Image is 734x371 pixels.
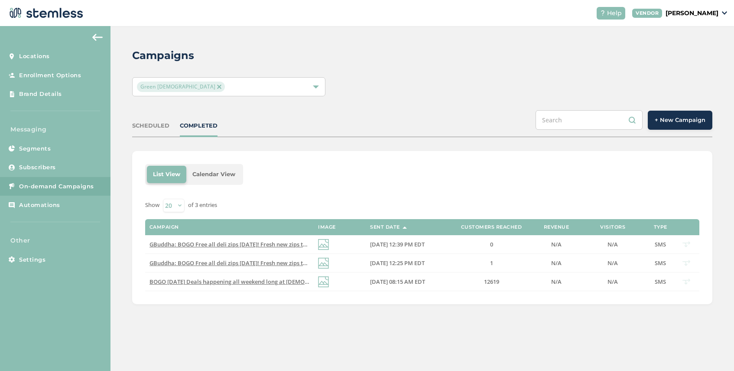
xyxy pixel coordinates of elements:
[370,241,444,248] label: 10/03/2025 12:39 PM EDT
[19,144,51,153] span: Segments
[149,224,179,230] label: Campaign
[607,278,618,286] span: N/A
[370,240,425,248] span: [DATE] 12:39 PM EDT
[452,259,530,267] label: 1
[722,11,727,15] img: icon_down-arrow-small-66adaf34.svg
[318,239,329,250] img: icon-img-d887fa0c.svg
[607,9,622,18] span: Help
[652,278,669,286] label: SMS
[19,90,62,98] span: Brand Details
[607,240,618,248] span: N/A
[582,241,643,248] label: N/A
[655,116,705,125] span: + New Campaign
[188,201,217,210] label: of 3 entries
[544,224,569,230] label: Revenue
[370,278,425,286] span: [DATE] 08:15 AM EDT
[318,258,329,269] img: icon-img-d887fa0c.svg
[149,259,309,267] label: GBuddha: BOGO Free all deli zips today! Fresh new zips to choose from! Visit our Ferndale store u...
[19,163,56,172] span: Subscribers
[19,256,45,264] span: Settings
[19,71,81,80] span: Enrollment Options
[484,278,499,286] span: 12619
[582,259,643,267] label: N/A
[600,10,605,16] img: icon-help-white-03924b79.svg
[539,278,574,286] label: N/A
[149,278,576,286] span: BOGO [DATE] Deals happening all weekend long at [DEMOGRAPHIC_DATA]! Plus come visit [DATE] for 30...
[551,259,562,267] span: N/A
[539,241,574,248] label: N/A
[582,278,643,286] label: N/A
[452,241,530,248] label: 0
[490,240,493,248] span: 0
[7,4,83,22] img: logo-dark-0685b13c.svg
[149,240,490,248] span: GBuddha: BOGO Free all deli zips [DATE]! Fresh new zips to choose from! Visit our Ferndale store ...
[370,259,425,267] span: [DATE] 12:25 PM EDT
[666,9,718,18] p: [PERSON_NAME]
[600,224,625,230] label: Visitors
[19,201,60,210] span: Automations
[19,182,94,191] span: On-demand Campaigns
[403,227,407,229] img: icon-sort-1e1d7615.svg
[654,224,667,230] label: Type
[551,240,562,248] span: N/A
[149,278,309,286] label: BOGO Labor Day Deals happening all weekend long at G Buddha! Plus come visit Monday for 30% off s...
[648,111,712,130] button: + New Campaign
[19,52,50,61] span: Locations
[145,201,159,210] label: Show
[652,241,669,248] label: SMS
[92,34,103,41] img: icon-arrow-back-accent-c549486e.svg
[652,259,669,267] label: SMS
[370,224,400,230] label: Sent Date
[318,276,329,287] img: icon-img-d887fa0c.svg
[539,259,574,267] label: N/A
[490,259,493,267] span: 1
[370,259,444,267] label: 10/03/2025 12:25 PM EDT
[655,240,666,248] span: SMS
[632,9,662,18] div: VENDOR
[132,121,169,130] div: SCHEDULED
[461,224,522,230] label: Customers Reached
[132,48,194,63] h2: Campaigns
[147,166,186,183] li: List View
[149,241,309,248] label: GBuddha: BOGO Free all deli zips today! Fresh new zips to choose from! Visit our Ferndale store u...
[149,259,490,267] span: GBuddha: BOGO Free all deli zips [DATE]! Fresh new zips to choose from! Visit our Ferndale store ...
[370,278,444,286] label: 08/30/2025 08:15 AM EDT
[318,224,336,230] label: Image
[186,166,241,183] li: Calendar View
[551,278,562,286] span: N/A
[452,278,530,286] label: 12619
[655,278,666,286] span: SMS
[180,121,218,130] div: COMPLETED
[137,82,225,92] span: Green [DEMOGRAPHIC_DATA]
[691,329,734,371] iframe: Chat Widget
[607,259,618,267] span: N/A
[217,85,221,89] img: icon-close-accent-8a337256.svg
[536,110,643,130] input: Search
[655,259,666,267] span: SMS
